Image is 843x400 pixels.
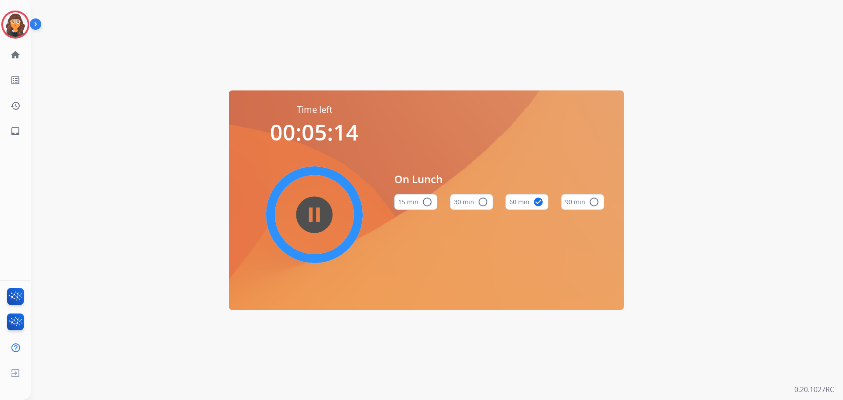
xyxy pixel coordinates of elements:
span: 00:05:14 [270,117,359,147]
img: avatar [3,12,28,37]
mat-icon: home [10,50,21,60]
mat-icon: radio_button_unchecked [478,197,488,207]
span: Time left [297,104,332,116]
mat-icon: list_alt [10,75,21,86]
button: 15 min [394,194,437,210]
button: 90 min [561,194,604,210]
button: 30 min [450,194,493,210]
span: On Lunch [394,171,604,187]
mat-icon: inbox [10,126,21,137]
mat-icon: radio_button_unchecked [422,197,432,207]
mat-icon: radio_button_unchecked [589,197,599,207]
p: 0.20.1027RC [794,384,834,395]
mat-icon: pause_circle_filled [309,209,320,220]
button: 60 min [505,194,548,210]
mat-icon: history [10,101,21,111]
mat-icon: check_circle [533,197,544,207]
